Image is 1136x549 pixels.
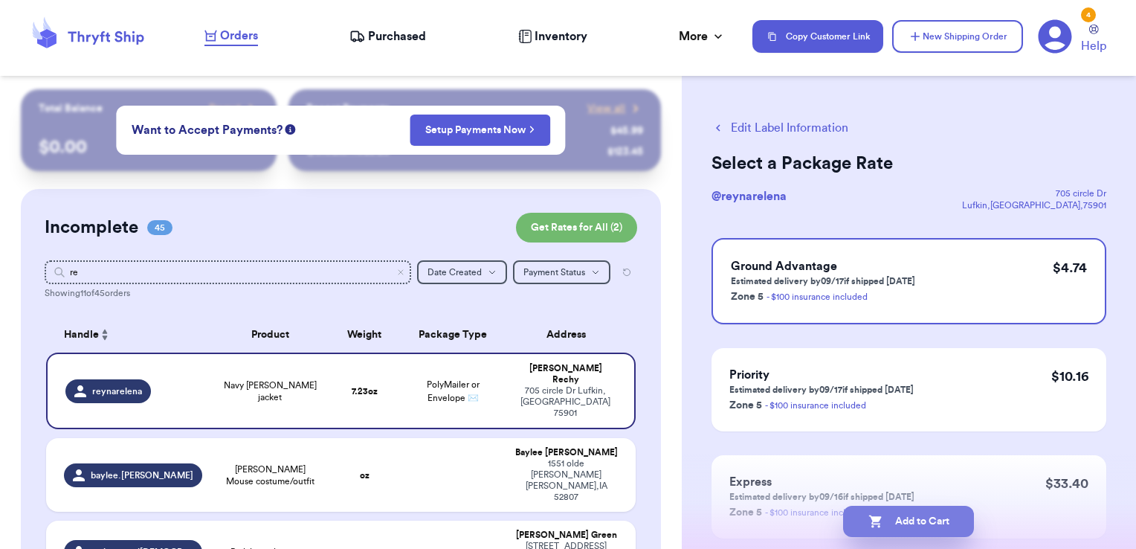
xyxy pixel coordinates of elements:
[679,28,726,45] div: More
[147,220,172,235] span: 45
[220,379,320,403] span: Navy [PERSON_NAME] jacket
[518,28,587,45] a: Inventory
[587,101,625,116] span: View all
[752,20,883,53] button: Copy Customer Link
[767,292,868,301] a: - $100 insurance included
[360,471,369,480] strong: oz
[729,476,772,488] span: Express
[349,28,426,45] a: Purchased
[535,28,587,45] span: Inventory
[523,268,585,277] span: Payment Status
[352,387,378,396] strong: 7.23 oz
[516,213,637,243] button: Get Rates for All (2)
[417,260,507,284] button: Date Created
[1045,473,1088,494] p: $ 33.40
[91,469,193,481] span: baylee.[PERSON_NAME]
[1051,366,1088,387] p: $ 10.16
[329,317,400,353] th: Weight
[731,292,764,302] span: Zone 5
[506,317,636,353] th: Address
[515,530,619,541] div: [PERSON_NAME] Green
[515,363,617,385] div: [PERSON_NAME] Rechy
[729,369,769,381] span: Priority
[729,400,762,411] span: Zone 5
[209,101,241,116] span: Payout
[587,101,643,116] a: View all
[427,268,482,277] span: Date Created
[765,401,866,410] a: - $100 insurance included
[220,27,258,45] span: Orders
[729,384,914,396] p: Estimated delivery by 09/17 if shipped [DATE]
[515,447,619,458] div: Baylee [PERSON_NAME]
[39,135,259,159] p: $ 0.00
[515,458,619,503] div: 1551 olde [PERSON_NAME] [PERSON_NAME] , IA 52807
[843,506,974,537] button: Add to Cart
[39,101,103,116] p: Total Balance
[45,287,638,299] div: Showing 11 of 45 orders
[92,385,142,397] span: reynarelena
[99,326,111,344] button: Sort ascending
[1081,7,1096,22] div: 4
[211,317,329,353] th: Product
[515,385,617,419] div: 705 circle Dr Lufkin , [GEOGRAPHIC_DATA] 75901
[45,260,412,284] input: Search
[400,317,506,353] th: Package Type
[731,260,837,272] span: Ground Advantage
[962,187,1106,199] div: 705 circle Dr
[513,260,610,284] button: Payment Status
[1081,37,1106,55] span: Help
[220,463,320,487] span: [PERSON_NAME] Mouse costume/outfit
[306,101,389,116] p: Recent Payments
[731,275,915,287] p: Estimated delivery by 09/17 if shipped [DATE]
[1053,257,1087,278] p: $ 4.74
[711,190,787,202] span: @ reynarelena
[410,115,550,146] button: Setup Payments Now
[711,119,848,137] button: Edit Label Information
[729,491,914,503] p: Estimated delivery by 09/16 if shipped [DATE]
[427,380,480,402] span: PolyMailer or Envelope ✉️
[209,101,259,116] a: Payout
[45,216,138,240] h2: Incomplete
[368,28,426,45] span: Purchased
[607,144,643,159] div: $ 123.45
[711,152,1106,176] h2: Select a Package Rate
[425,123,535,138] a: Setup Payments Now
[1038,19,1072,54] a: 4
[64,327,99,343] span: Handle
[1081,25,1106,55] a: Help
[892,20,1023,53] button: New Shipping Order
[204,27,258,46] a: Orders
[132,121,283,139] span: Want to Accept Payments?
[610,123,643,138] div: $ 45.99
[396,268,405,277] button: Clear search
[962,199,1106,211] div: Lufkin , [GEOGRAPHIC_DATA] , 75901
[616,260,637,284] button: Reset all filters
